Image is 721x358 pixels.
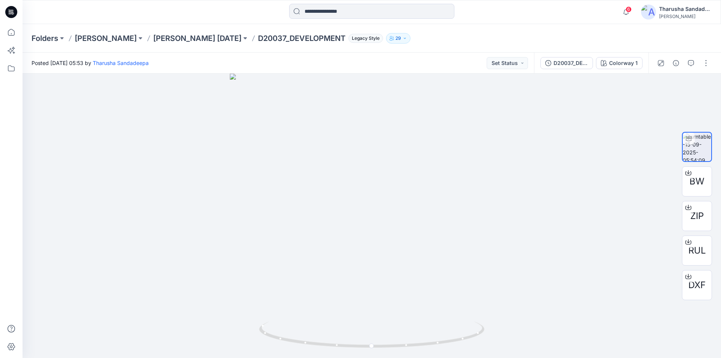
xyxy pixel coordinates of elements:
span: 6 [626,6,632,12]
button: Details [670,57,682,69]
span: Legacy Style [348,34,383,43]
button: 29 [386,33,410,44]
span: RUL [688,244,706,257]
div: Tharusha Sandadeepa [659,5,712,14]
img: turntable-15-09-2025-05:54:09 [683,133,711,161]
p: D20037_DEVELOPMENT [258,33,345,44]
img: avatar [641,5,656,20]
span: BW [689,175,704,188]
button: D20037_DEVELOPMENT [540,57,593,69]
a: [PERSON_NAME] [DATE] [153,33,241,44]
div: [PERSON_NAME] [659,14,712,19]
div: D20037_DEVELOPMENT [554,59,588,67]
span: DXF [688,278,706,292]
button: Colorway 1 [596,57,643,69]
a: Tharusha Sandadeepa [93,60,149,66]
span: Posted [DATE] 05:53 by [32,59,149,67]
div: Colorway 1 [609,59,638,67]
a: [PERSON_NAME] [75,33,137,44]
button: Legacy Style [345,33,383,44]
p: 29 [395,34,401,42]
a: Folders [32,33,58,44]
span: ZIP [690,209,704,223]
